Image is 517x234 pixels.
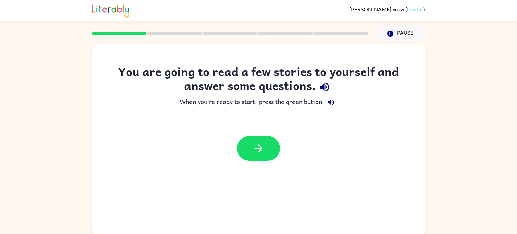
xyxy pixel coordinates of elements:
div: ( ) [349,6,425,12]
img: Literably [92,3,129,18]
span: [PERSON_NAME] Sozzi [349,6,405,12]
button: Pause [376,26,425,41]
div: You are going to read a few stories to yourself and answer some questions. [105,65,412,96]
a: Logout [407,6,423,12]
div: When you're ready to start, press the green button. [105,96,412,109]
